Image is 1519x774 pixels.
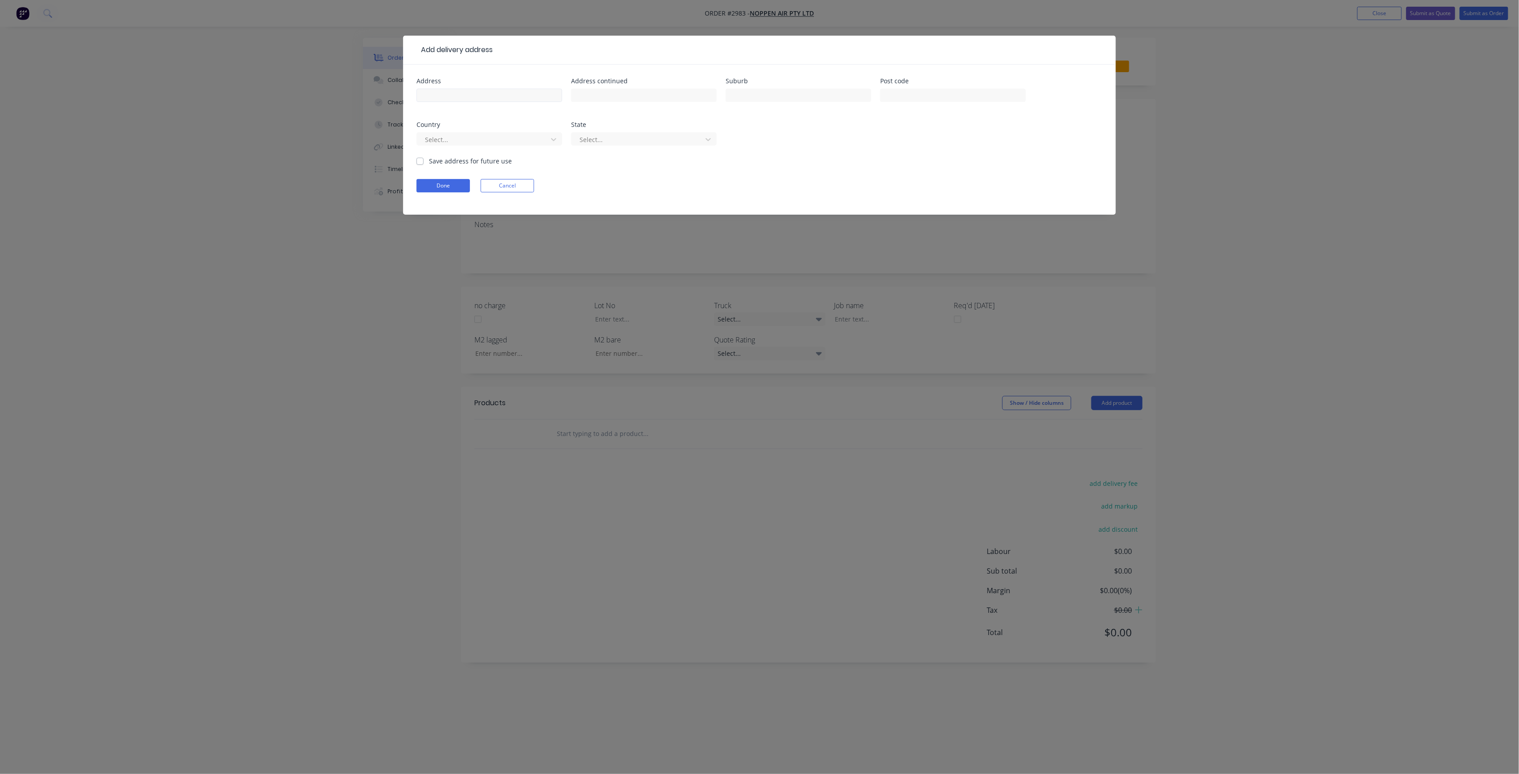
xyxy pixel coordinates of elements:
div: Country [416,122,562,128]
div: Add delivery address [416,45,493,55]
button: Cancel [481,179,534,192]
div: Address continued [571,78,717,84]
div: Post code [880,78,1026,84]
button: Done [416,179,470,192]
label: Save address for future use [429,156,512,166]
div: Suburb [726,78,871,84]
div: State [571,122,717,128]
div: Address [416,78,562,84]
